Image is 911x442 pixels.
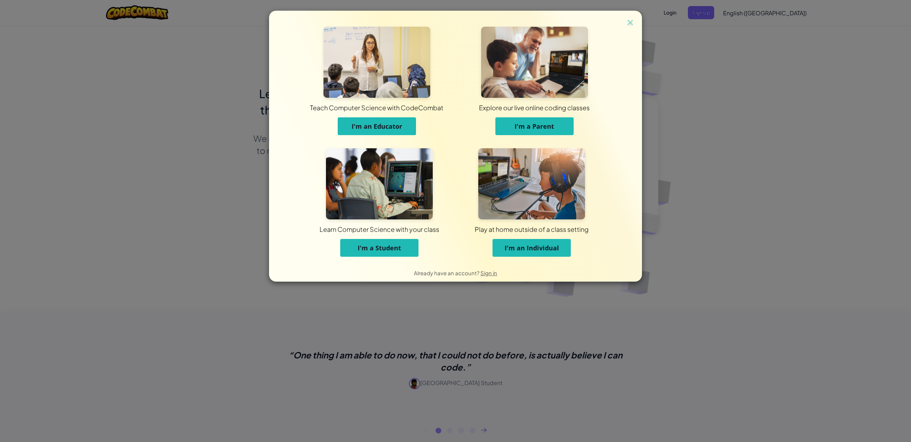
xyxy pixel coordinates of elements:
img: For Students [326,148,433,219]
span: Already have an account? [414,270,480,276]
button: I'm an Individual [493,239,571,257]
img: For Parents [481,27,588,98]
img: For Educators [323,27,430,98]
button: I'm a Parent [495,117,574,135]
button: I'm an Educator [338,117,416,135]
span: I'm an Individual [505,244,559,252]
img: For Individuals [478,148,585,219]
span: I'm a Student [358,244,401,252]
a: Sign in [480,270,497,276]
span: I'm a Parent [515,122,554,131]
div: Explore our live online coding classes [351,103,717,112]
button: I'm a Student [340,239,418,257]
span: I'm an Educator [352,122,402,131]
img: close icon [626,18,635,28]
div: Play at home outside of a class setting [357,225,707,234]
